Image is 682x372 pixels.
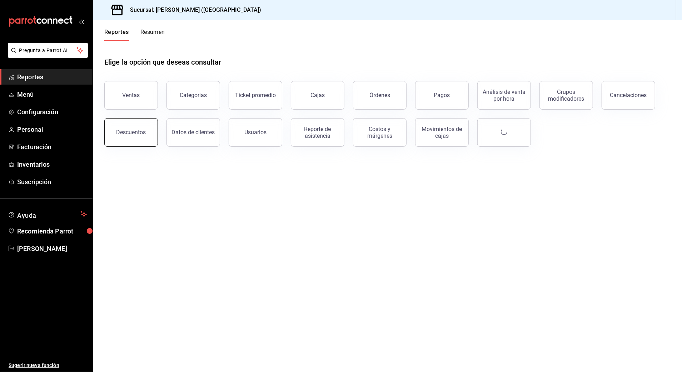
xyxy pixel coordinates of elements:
span: Inventarios [17,160,87,169]
button: Pregunta a Parrot AI [8,43,88,58]
div: Costos y márgenes [358,126,402,139]
div: Categorías [180,92,207,99]
div: Usuarios [244,129,267,136]
span: Sugerir nueva función [9,362,87,369]
span: Menú [17,90,87,99]
div: Cajas [310,92,325,99]
button: Grupos modificadores [539,81,593,110]
div: Reporte de asistencia [295,126,340,139]
div: Ticket promedio [235,92,276,99]
button: Ventas [104,81,158,110]
h1: Elige la opción que deseas consultar [104,57,221,67]
button: Ticket promedio [229,81,282,110]
span: Ayuda [17,210,78,218]
button: Órdenes [353,81,407,110]
span: Suscripción [17,177,87,187]
span: [PERSON_NAME] [17,244,87,253]
button: Cajas [291,81,344,110]
button: Movimientos de cajas [415,118,469,147]
div: Descuentos [116,129,146,136]
div: Grupos modificadores [544,89,588,102]
div: navigation tabs [104,29,165,41]
div: Movimientos de cajas [420,126,464,139]
div: Cancelaciones [610,92,647,99]
button: Resumen [140,29,165,41]
button: open_drawer_menu [79,19,84,24]
button: Cancelaciones [602,81,655,110]
span: Reportes [17,72,87,82]
span: Configuración [17,107,87,117]
button: Costos y márgenes [353,118,407,147]
button: Descuentos [104,118,158,147]
div: Análisis de venta por hora [482,89,526,102]
span: Facturación [17,142,87,152]
div: Datos de clientes [172,129,215,136]
h3: Sucursal: [PERSON_NAME] ([GEOGRAPHIC_DATA]) [124,6,262,14]
button: Reportes [104,29,129,41]
button: Análisis de venta por hora [477,81,531,110]
button: Datos de clientes [166,118,220,147]
a: Pregunta a Parrot AI [5,52,88,59]
div: Órdenes [369,92,390,99]
span: Pregunta a Parrot AI [19,47,77,54]
button: Reporte de asistencia [291,118,344,147]
div: Ventas [123,92,140,99]
button: Usuarios [229,118,282,147]
span: Recomienda Parrot [17,226,87,236]
div: Pagos [434,92,450,99]
span: Personal [17,125,87,134]
button: Categorías [166,81,220,110]
button: Pagos [415,81,469,110]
